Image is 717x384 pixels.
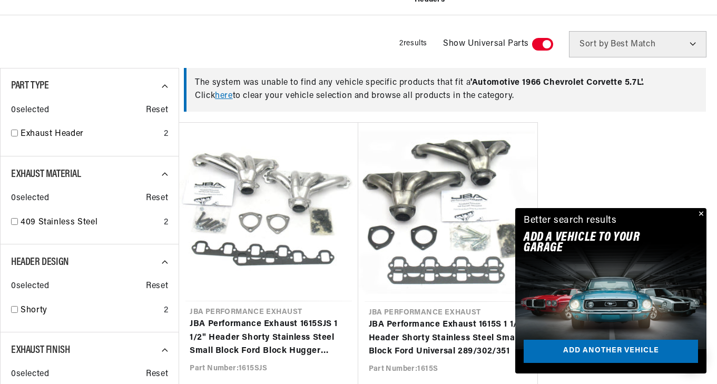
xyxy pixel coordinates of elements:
[164,216,169,230] div: 2
[524,232,672,254] h2: Add A VEHICLE to your garage
[11,345,70,356] span: Exhaust Finish
[11,169,81,180] span: Exhaust Material
[369,318,527,359] a: JBA Performance Exhaust 1615S 1 1/2" Header Shorty Stainless Steel Small Block Ford Universal 289...
[524,340,698,363] a: Add another vehicle
[11,192,49,205] span: 0 selected
[443,37,529,51] span: Show Universal Parts
[215,92,232,100] a: here
[470,78,644,87] span: ' Automotive 1966 Chevrolet Corvette 5.7L '.
[164,304,169,318] div: 2
[694,208,706,221] button: Close
[11,280,49,293] span: 0 selected
[11,368,49,381] span: 0 selected
[21,304,160,318] a: Shorty
[11,104,49,117] span: 0 selected
[11,81,48,91] span: Part Type
[21,216,160,230] a: 409 Stainless Steel
[21,127,160,141] a: Exhaust Header
[11,257,69,268] span: Header Design
[164,127,169,141] div: 2
[184,68,706,112] div: The system was unable to find any vehicle specific products that fit a Click to clear your vehicl...
[146,104,168,117] span: Reset
[146,368,168,381] span: Reset
[146,192,168,205] span: Reset
[146,280,168,293] span: Reset
[399,40,427,47] span: 2 results
[190,318,347,358] a: JBA Performance Exhaust 1615SJS 1 1/2" Header Shorty Stainless Steel Small Block Ford Block Hugge...
[580,40,608,48] span: Sort by
[524,213,617,229] div: Better search results
[569,31,706,57] select: Sort by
